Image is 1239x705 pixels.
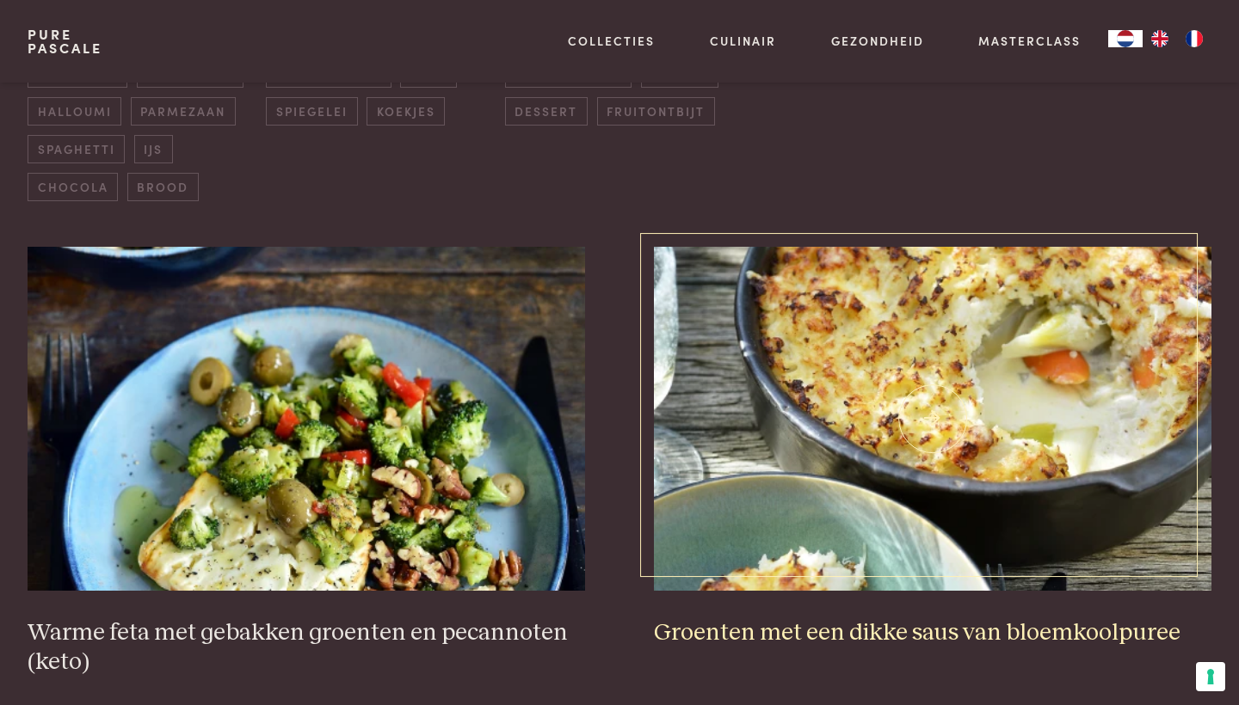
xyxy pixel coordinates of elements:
[28,28,102,55] a: PurePascale
[28,247,585,677] a: Warme feta met gebakken groenten en pecannoten (keto) Warme feta met gebakken groenten en pecanno...
[505,97,588,126] span: dessert
[367,97,445,126] span: koekjes
[654,247,1211,647] a: Groenten met een dikke saus van bloemkoolpuree Groenten met een dikke saus van bloemkoolpuree
[266,97,357,126] span: spiegelei
[597,97,715,126] span: fruitontbijt
[1143,30,1211,47] ul: Language list
[1177,30,1211,47] a: FR
[654,618,1211,648] h3: Groenten met een dikke saus van bloemkoolpuree
[127,173,199,201] span: brood
[1196,662,1225,691] button: Uw voorkeuren voor toestemming voor trackingtechnologieën
[978,32,1081,50] a: Masterclass
[28,247,585,591] img: Warme feta met gebakken groenten en pecannoten (keto)
[1143,30,1177,47] a: EN
[28,135,125,163] span: spaghetti
[1108,30,1143,47] div: Language
[134,135,173,163] span: ijs
[1108,30,1143,47] a: NL
[131,97,236,126] span: parmezaan
[28,618,585,677] h3: Warme feta met gebakken groenten en pecannoten (keto)
[654,247,1211,591] img: Groenten met een dikke saus van bloemkoolpuree
[568,32,655,50] a: Collecties
[710,32,776,50] a: Culinair
[28,97,121,126] span: halloumi
[1108,30,1211,47] aside: Language selected: Nederlands
[28,173,118,201] span: chocola
[831,32,924,50] a: Gezondheid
